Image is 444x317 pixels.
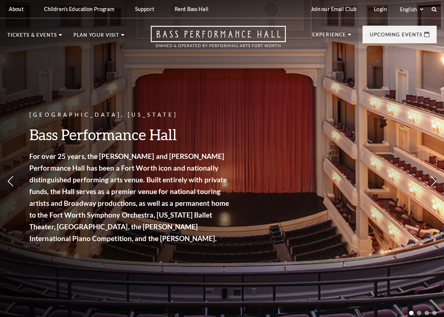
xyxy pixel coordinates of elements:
p: Rent Bass Hall [175,6,208,12]
p: [GEOGRAPHIC_DATA], [US_STATE] [29,110,231,120]
p: Upcoming Events [370,32,422,41]
p: About [9,6,23,12]
strong: For over 25 years, the [PERSON_NAME] and [PERSON_NAME] Performance Hall has been a Fort Worth ico... [29,152,229,243]
p: Experience [312,32,346,41]
p: Tickets & Events [7,33,57,41]
p: Children's Education Program [44,6,114,12]
h3: Bass Performance Hall [29,125,231,144]
p: Support [135,6,154,12]
p: Plan Your Visit [73,33,119,41]
select: Select: [398,6,425,13]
